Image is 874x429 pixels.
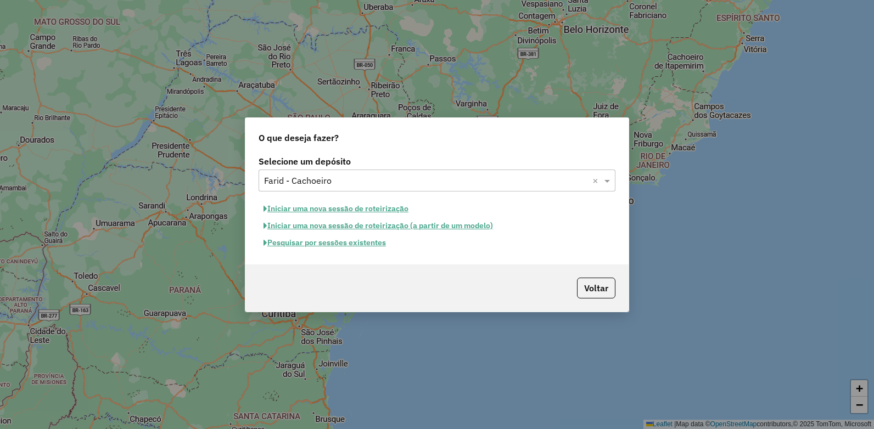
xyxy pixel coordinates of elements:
label: Selecione um depósito [259,155,615,168]
span: Clear all [592,174,602,187]
button: Voltar [577,278,615,298]
button: Pesquisar por sessões existentes [259,234,391,251]
button: Iniciar uma nova sessão de roteirização [259,200,413,217]
span: O que deseja fazer? [259,131,339,144]
button: Iniciar uma nova sessão de roteirização (a partir de um modelo) [259,217,498,234]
